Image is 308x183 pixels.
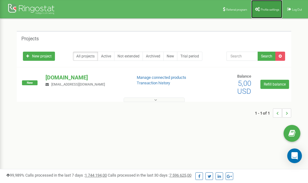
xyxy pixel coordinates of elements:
[137,81,170,85] a: Transaction history
[237,79,251,96] span: 5,00 USD
[169,173,191,178] u: 7 596 625,00
[21,36,39,42] h5: Projects
[226,52,258,61] input: Search
[51,82,105,86] span: [EMAIL_ADDRESS][DOMAIN_NAME]
[98,52,114,61] a: Active
[177,52,202,61] a: Trial period
[73,52,98,61] a: All projects
[23,52,55,61] a: New project
[255,108,273,118] span: 1 - 1 of 1
[22,80,38,85] span: New
[226,8,247,11] span: Referral program
[292,8,302,11] span: Log Out
[143,52,164,61] a: Archived
[237,74,251,79] span: Balance
[6,173,24,178] span: 99,989%
[114,52,143,61] a: Not extended
[287,148,302,163] div: Open Intercom Messenger
[260,80,289,89] a: Refill balance
[163,52,177,61] a: New
[25,173,107,178] span: Calls processed in the last 7 days :
[137,75,186,80] a: Manage connected products
[108,173,191,178] span: Calls processed in the last 30 days :
[85,173,107,178] u: 1 744 194,00
[255,102,291,124] nav: ...
[45,74,127,82] p: [DOMAIN_NAME]
[261,8,279,11] span: Profile settings
[258,52,276,61] button: Search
